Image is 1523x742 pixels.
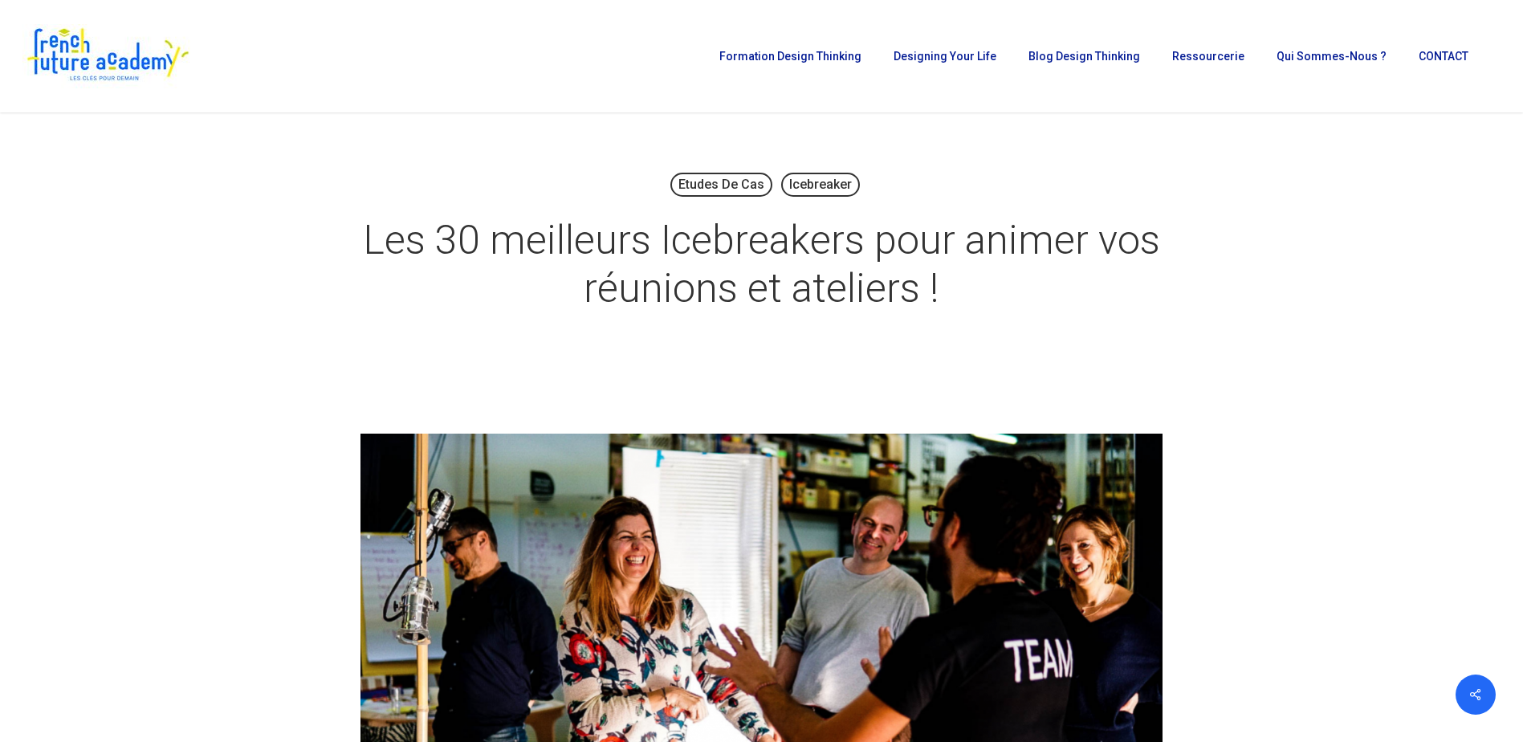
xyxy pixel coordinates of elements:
h1: Les 30 meilleurs Icebreakers pour animer vos réunions et ateliers ! [360,200,1163,328]
a: Qui sommes-nous ? [1268,51,1395,62]
span: Blog Design Thinking [1028,50,1140,63]
img: French Future Academy [22,24,192,88]
span: CONTACT [1419,50,1468,63]
a: CONTACT [1411,51,1476,62]
a: Blog Design Thinking [1020,51,1148,62]
span: Designing Your Life [894,50,996,63]
span: Formation Design Thinking [719,50,861,63]
a: Formation Design Thinking [711,51,869,62]
a: Etudes de cas [670,173,772,197]
a: Designing Your Life [886,51,1004,62]
a: Icebreaker [781,173,860,197]
span: Qui sommes-nous ? [1277,50,1387,63]
a: Ressourcerie [1164,51,1252,62]
span: Ressourcerie [1172,50,1244,63]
